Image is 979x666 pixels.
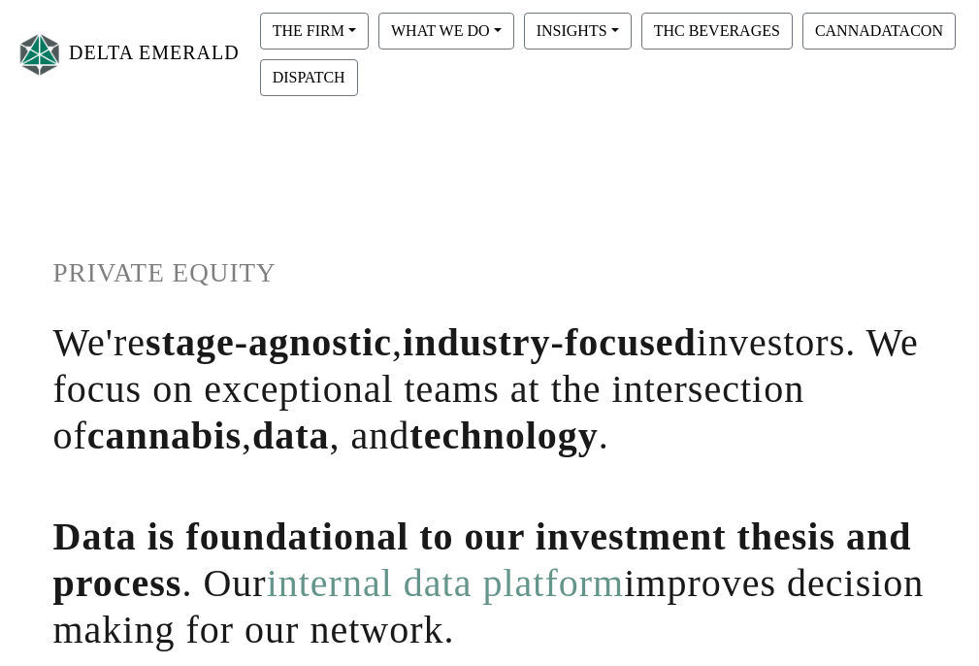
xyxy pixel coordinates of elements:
[255,68,363,84] a: DISPATCH
[802,13,956,50] button: CANNADATACON
[403,320,697,364] span: industry-focused
[378,13,514,50] button: WHAT WE DO
[146,320,392,364] span: stage-agnostic
[53,514,927,653] h1: . Our improves decision making for our network.
[260,59,358,96] button: DISPATCH
[409,414,598,457] span: technology
[53,515,912,605] span: Data is foundational to our investment thesis and process
[524,13,632,50] button: INSIGHTS
[53,257,927,289] h1: PRIVATE EQUITY
[641,13,793,50] button: THC BEVERAGES
[16,29,64,81] img: Logo
[53,319,927,459] h1: We're , investors. We focus on exceptional teams at the intersection of , , and .
[267,561,625,605] a: internal data platform
[16,24,240,85] a: DELTA EMERALD
[252,414,330,457] span: data
[87,414,242,457] span: cannabis
[798,21,961,38] a: CANNADATACON
[260,13,369,50] button: THE FIRM
[636,21,798,38] a: THC BEVERAGES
